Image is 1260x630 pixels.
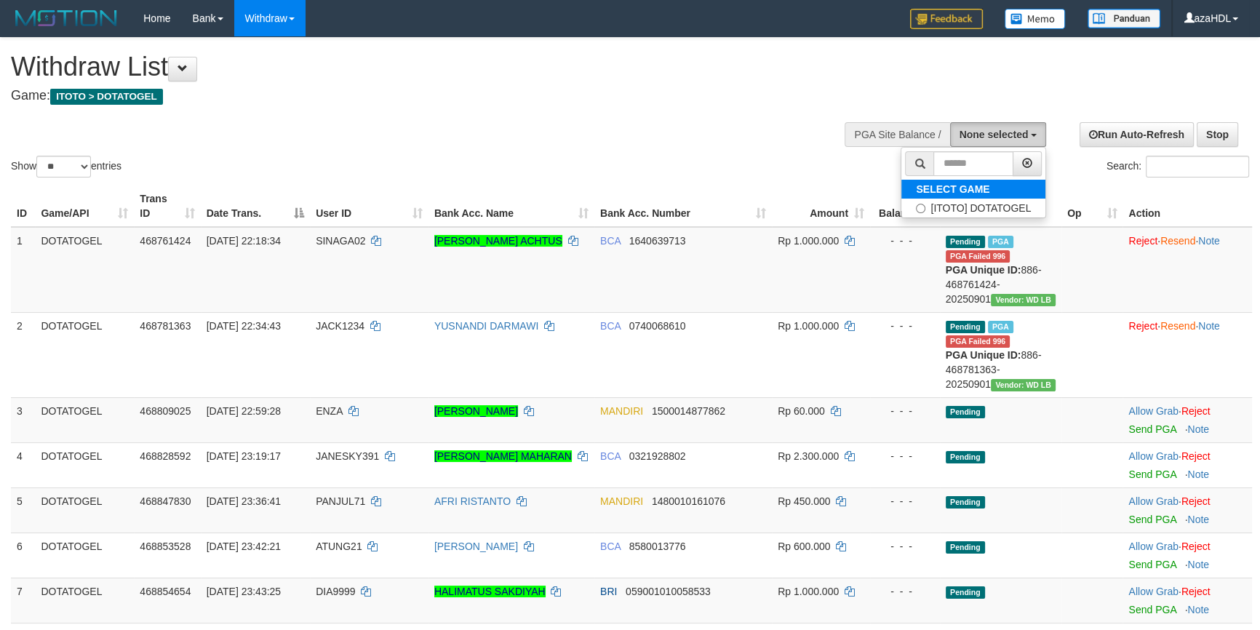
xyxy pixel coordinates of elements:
a: [PERSON_NAME] MAHARAN [434,450,572,462]
td: · [1123,397,1252,442]
span: [DATE] 23:43:25 [207,586,281,597]
span: Rp 1.000.000 [778,235,839,247]
span: Copy 1480010161076 to clipboard [652,495,725,507]
span: Rp 2.300.000 [778,450,839,462]
td: DOTATOGEL [35,487,134,533]
span: Pending [946,451,985,463]
img: MOTION_logo.png [11,7,121,29]
span: Copy 1500014877862 to clipboard [652,405,725,417]
span: JANESKY391 [316,450,379,462]
a: Send PGA [1128,423,1176,435]
div: - - - [876,319,934,333]
a: Note [1187,423,1209,435]
span: 468809025 [140,405,191,417]
label: [ITOTO] DOTATOGEL [901,199,1045,218]
a: Reject [1181,541,1211,552]
a: Send PGA [1128,604,1176,615]
td: 5 [11,487,35,533]
img: panduan.png [1088,9,1160,28]
span: [DATE] 23:36:41 [207,495,281,507]
span: Rp 1.000.000 [778,320,839,332]
span: Marked by azaksrdota [988,321,1013,333]
a: Allow Grab [1128,405,1178,417]
span: Pending [946,321,985,333]
a: Send PGA [1128,468,1176,480]
a: [PERSON_NAME] [434,541,518,552]
a: Allow Grab [1128,586,1178,597]
th: Trans ID: activate to sort column ascending [134,186,200,227]
a: Send PGA [1128,559,1176,570]
td: 7 [11,578,35,623]
a: [PERSON_NAME] ACHTUS [434,235,562,247]
td: · · [1123,227,1252,313]
div: - - - [876,539,934,554]
th: Game/API: activate to sort column ascending [35,186,134,227]
div: - - - [876,494,934,509]
th: User ID: activate to sort column ascending [310,186,428,227]
span: [DATE] 22:18:34 [207,235,281,247]
th: Amount: activate to sort column ascending [772,186,870,227]
a: Stop [1197,122,1238,147]
td: · [1123,487,1252,533]
span: 468781363 [140,320,191,332]
a: Reject [1181,405,1211,417]
div: - - - [876,584,934,599]
a: Reject [1128,320,1157,332]
span: · [1128,450,1181,462]
select: Showentries [36,156,91,178]
span: Vendor URL: https://dashboard.q2checkout.com/secure [991,379,1056,391]
span: None selected [960,129,1029,140]
span: [DATE] 23:42:21 [207,541,281,552]
input: Search: [1146,156,1249,178]
span: 468761424 [140,235,191,247]
td: 4 [11,442,35,487]
span: SINAGA02 [316,235,365,247]
td: DOTATOGEL [35,442,134,487]
span: Copy 8580013776 to clipboard [629,541,686,552]
span: BCA [600,320,621,332]
span: · [1128,495,1181,507]
a: Allow Grab [1128,450,1178,462]
button: None selected [950,122,1047,147]
a: Note [1198,320,1220,332]
td: 3 [11,397,35,442]
span: · [1128,405,1181,417]
span: PANJUL71 [316,495,365,507]
span: 468854654 [140,586,191,597]
h4: Game: [11,89,826,103]
a: [PERSON_NAME] [434,405,518,417]
div: PGA Site Balance / [845,122,949,147]
th: Action [1123,186,1252,227]
span: Copy 059001010058533 to clipboard [626,586,711,597]
span: Rp 450.000 [778,495,830,507]
span: ITOTO > DOTATOGEL [50,89,163,105]
span: Vendor URL: https://dashboard.q2checkout.com/secure [991,294,1056,306]
td: · [1123,578,1252,623]
span: Copy 0321928802 to clipboard [629,450,686,462]
td: 6 [11,533,35,578]
a: Send PGA [1128,514,1176,525]
label: Show entries [11,156,121,178]
a: Note [1198,235,1220,247]
b: PGA Unique ID: [946,264,1021,276]
div: - - - [876,404,934,418]
span: Copy 0740068610 to clipboard [629,320,686,332]
a: Reject [1181,450,1211,462]
span: Marked by azaksrdota [988,236,1013,248]
span: [DATE] 23:19:17 [207,450,281,462]
th: Op: activate to sort column ascending [1061,186,1123,227]
span: Pending [946,541,985,554]
span: [DATE] 22:34:43 [207,320,281,332]
th: Balance [870,186,940,227]
span: BCA [600,450,621,462]
b: PGA Unique ID: [946,349,1021,361]
a: Resend [1160,235,1195,247]
td: · [1123,533,1252,578]
span: Rp 600.000 [778,541,830,552]
td: 2 [11,312,35,397]
a: Note [1187,468,1209,480]
td: DOTATOGEL [35,533,134,578]
a: SELECT GAME [901,180,1045,199]
img: Button%20Memo.svg [1005,9,1066,29]
span: BRI [600,586,617,597]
